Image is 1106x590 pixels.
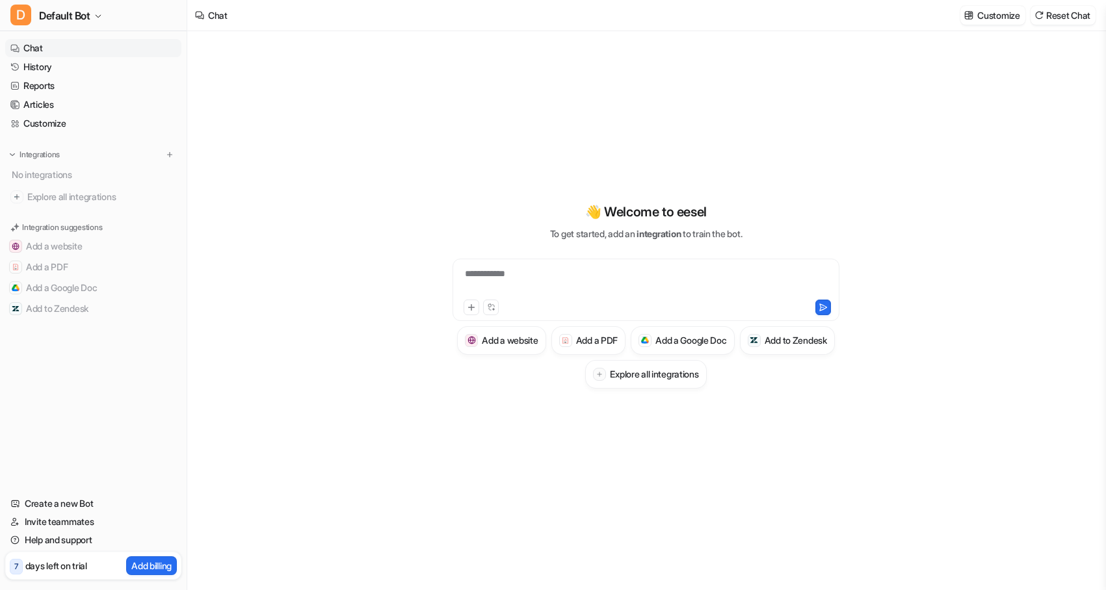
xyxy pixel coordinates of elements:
a: History [5,58,181,76]
button: Add billing [126,556,177,575]
button: Integrations [5,148,64,161]
button: Add a websiteAdd a website [457,326,546,355]
img: menu_add.svg [165,150,174,159]
p: Customize [977,8,1020,22]
p: Integration suggestions [22,222,102,233]
p: 7 [14,561,18,572]
button: Add a websiteAdd a website [5,236,181,257]
img: Add a PDF [12,263,20,271]
button: Add to ZendeskAdd to Zendesk [740,326,835,355]
a: Articles [5,96,181,114]
button: Customize [960,6,1025,25]
h3: Add a PDF [576,333,618,347]
button: Add to ZendeskAdd to Zendesk [5,298,181,319]
h3: Add to Zendesk [765,333,827,347]
img: Add a website [12,242,20,250]
a: Explore all integrations [5,188,181,206]
p: 👋 Welcome to eesel [585,202,707,222]
div: Chat [208,8,228,22]
img: Add to Zendesk [750,336,758,344]
p: days left on trial [25,559,87,572]
h3: Explore all integrations [610,367,698,381]
img: Add a PDF [561,337,570,344]
span: D [10,5,31,25]
img: Add to Zendesk [12,305,20,313]
p: Integrations [20,149,60,160]
h3: Add a website [482,333,538,347]
a: Invite teammates [5,513,181,531]
img: customize [964,10,973,20]
button: Add a Google DocAdd a Google Doc [631,326,735,355]
button: Explore all integrations [585,360,706,389]
p: Add billing [131,559,172,572]
img: Add a Google Doc [12,284,20,292]
button: Add a Google DocAdd a Google Doc [5,277,181,298]
span: Default Bot [39,6,90,25]
div: No integrations [8,164,181,185]
a: Help and support [5,531,181,549]
a: Create a new Bot [5,494,181,513]
span: Explore all integrations [27,186,176,207]
img: explore all integrations [10,190,23,203]
img: reset [1034,10,1044,20]
button: Add a PDFAdd a PDF [551,326,625,355]
button: Add a PDFAdd a PDF [5,257,181,277]
p: To get started, add an to train the bot. [550,227,742,240]
a: Chat [5,39,181,57]
img: Add a Google Doc [641,337,650,344]
button: Reset Chat [1031,6,1096,25]
a: Customize [5,114,181,133]
span: integration [637,228,681,239]
h3: Add a Google Doc [655,333,727,347]
a: Reports [5,77,181,95]
img: expand menu [8,150,17,159]
img: Add a website [467,336,476,344]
